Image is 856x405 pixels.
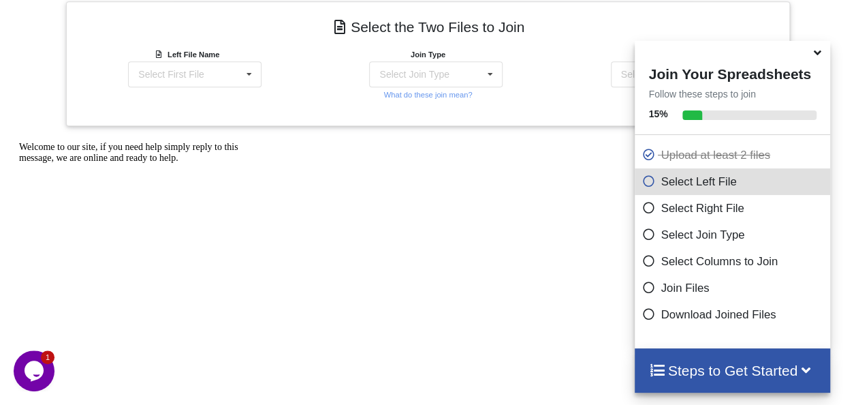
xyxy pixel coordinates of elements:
b: Join Type [411,50,445,59]
p: Select Columns to Join [641,253,827,270]
div: Welcome to our site, if you need help simply reply to this message, we are online and ready to help. [5,5,251,27]
div: Select First File [138,70,204,79]
p: Select Left File [641,173,827,190]
iframe: chat widget [14,350,57,391]
div: Select Join Type [379,70,449,79]
p: Select Join Type [641,226,827,243]
h4: Steps to Get Started [648,362,817,379]
h4: Select the Two Files to Join [76,12,780,42]
p: Download Joined Files [641,306,827,323]
p: Select Right File [641,200,827,217]
div: Select Second File [621,70,701,79]
b: 15 % [648,108,667,119]
span: Welcome to our site, if you need help simply reply to this message, we are online and ready to help. [5,5,225,27]
p: Follow these steps to join [635,87,830,101]
small: What do these join mean? [383,91,472,99]
b: Left File Name [168,50,219,59]
p: Join Files [641,280,827,297]
h4: Join Your Spreadsheets [635,62,830,82]
iframe: chat widget [14,136,259,344]
p: Upload at least 2 files [641,147,827,164]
